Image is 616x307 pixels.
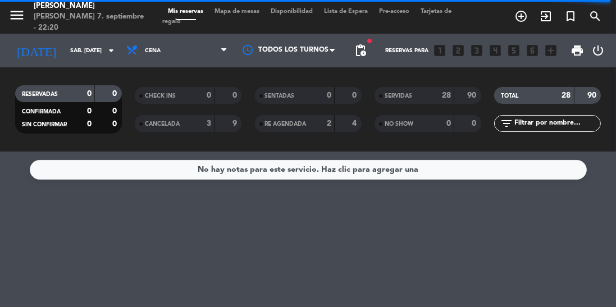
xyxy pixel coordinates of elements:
strong: 0 [232,91,239,99]
div: LOG OUT [588,34,608,67]
i: looks_5 [507,43,521,58]
button: menu [8,7,25,28]
strong: 28 [562,91,571,99]
i: exit_to_app [539,10,553,23]
span: RE AGENDADA [265,121,307,127]
strong: 90 [587,91,599,99]
i: arrow_drop_down [104,44,118,57]
strong: 0 [352,91,359,99]
strong: 0 [112,107,119,115]
span: pending_actions [354,44,367,57]
strong: 9 [232,120,239,127]
span: Lista de Espera [318,8,373,15]
i: looks_4 [488,43,503,58]
strong: 0 [327,91,331,99]
strong: 0 [112,120,119,128]
i: looks_3 [469,43,484,58]
span: CANCELADA [145,121,180,127]
div: No hay notas para este servicio. Haz clic para agregar una [198,163,418,176]
strong: 0 [87,90,92,98]
span: Mis reservas [162,8,209,15]
div: [PERSON_NAME] 7. septiembre - 22:20 [34,11,145,33]
i: turned_in_not [564,10,577,23]
span: SENTADAS [265,93,295,99]
span: Disponibilidad [265,8,318,15]
strong: 3 [207,120,211,127]
span: CONFIRMADA [22,109,61,114]
span: NO SHOW [385,121,413,127]
strong: 2 [327,120,331,127]
i: add_box [544,43,558,58]
strong: 0 [207,91,211,99]
strong: 90 [467,91,478,99]
strong: 0 [112,90,119,98]
span: fiber_manual_record [366,38,373,44]
strong: 4 [352,120,359,127]
span: Pre-acceso [373,8,415,15]
span: Cena [145,48,161,54]
strong: 0 [87,107,92,115]
strong: 0 [472,120,478,127]
span: Reservas para [385,48,428,54]
div: [PERSON_NAME] [34,1,145,12]
i: add_circle_outline [514,10,528,23]
span: RESERVADAS [22,91,58,97]
strong: 28 [442,91,451,99]
input: Filtrar por nombre... [513,117,600,130]
span: Mapa de mesas [209,8,265,15]
i: search [588,10,602,23]
i: looks_two [451,43,466,58]
strong: 0 [87,120,92,128]
i: filter_list [500,117,513,130]
span: print [571,44,584,57]
i: [DATE] [8,39,65,62]
span: CHECK INS [145,93,176,99]
i: menu [8,7,25,24]
i: power_settings_new [591,44,605,57]
i: looks_6 [525,43,540,58]
span: SERVIDAS [385,93,412,99]
span: SIN CONFIRMAR [22,122,67,127]
i: looks_one [432,43,447,58]
strong: 0 [446,120,451,127]
span: TOTAL [501,93,518,99]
